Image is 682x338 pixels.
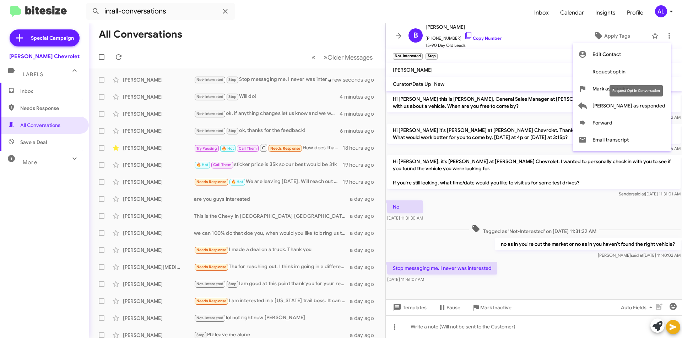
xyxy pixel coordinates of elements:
div: Request Opt In Conversation [610,85,663,96]
span: [PERSON_NAME] as responded [592,97,665,114]
span: Edit Contact [592,46,621,63]
button: Email transcript [573,131,671,148]
button: Forward [573,114,671,131]
span: Mark as inactive [592,80,630,97]
span: Request opt in [592,63,626,80]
